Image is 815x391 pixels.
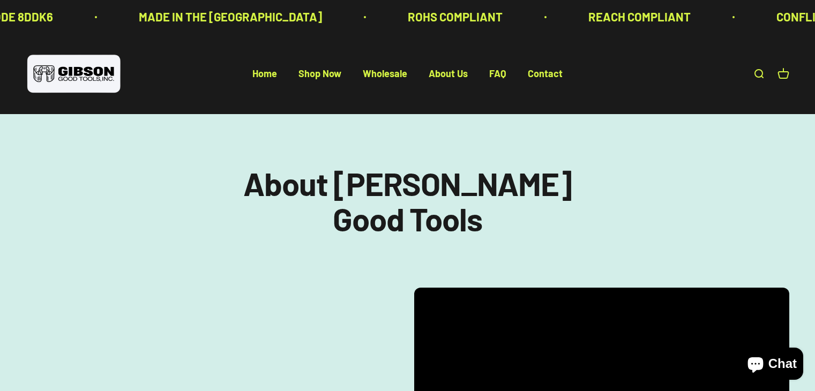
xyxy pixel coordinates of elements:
a: Wholesale [363,68,407,80]
a: FAQ [489,68,506,80]
a: About Us [429,68,468,80]
p: ROHS COMPLIANT [374,7,469,26]
a: Home [252,68,277,80]
a: Contact [528,68,563,80]
p: About [PERSON_NAME] Good Tools [234,166,582,236]
p: REACH COMPLIANT [555,7,657,26]
p: MADE IN THE [GEOGRAPHIC_DATA] [105,7,288,26]
a: Shop Now [298,68,341,80]
inbox-online-store-chat: Shopify online store chat [738,348,806,382]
